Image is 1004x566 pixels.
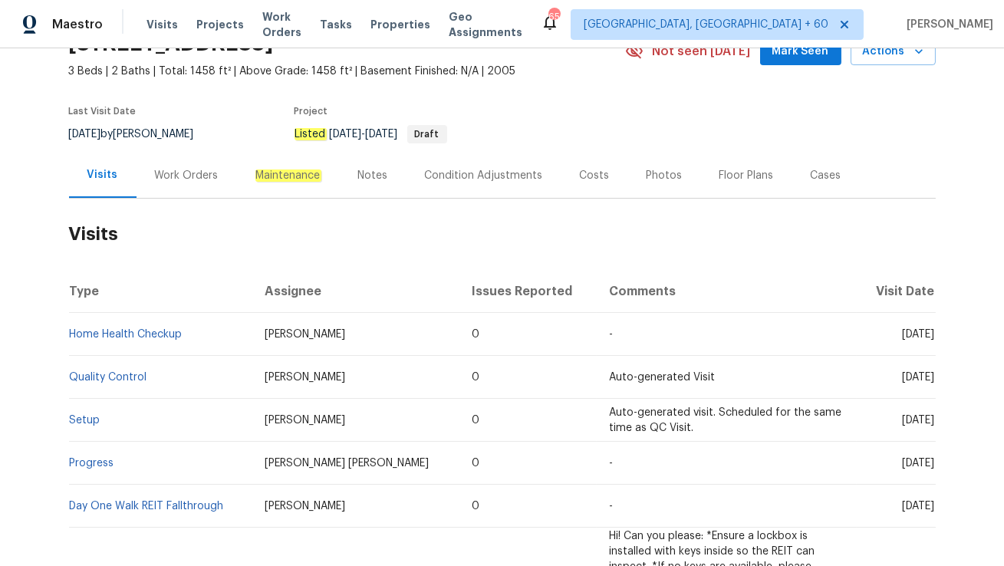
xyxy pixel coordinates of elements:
[330,129,362,140] span: [DATE]
[580,168,610,183] div: Costs
[70,415,100,426] a: Setup
[811,168,841,183] div: Cases
[330,129,398,140] span: -
[772,42,829,61] span: Mark Seen
[265,372,345,383] span: [PERSON_NAME]
[366,129,398,140] span: [DATE]
[653,44,751,59] span: Not seen [DATE]
[70,458,114,469] a: Progress
[52,17,103,32] span: Maestro
[425,168,543,183] div: Condition Adjustments
[265,458,429,469] span: [PERSON_NAME] [PERSON_NAME]
[863,42,923,61] span: Actions
[472,372,479,383] span: 0
[265,415,345,426] span: [PERSON_NAME]
[760,38,841,66] button: Mark Seen
[472,458,479,469] span: 0
[295,128,327,140] em: Listed
[597,270,857,313] th: Comments
[252,270,459,313] th: Assignee
[719,168,774,183] div: Floor Plans
[69,270,252,313] th: Type
[265,329,345,340] span: [PERSON_NAME]
[647,168,683,183] div: Photos
[70,501,224,512] a: Day One Walk REIT Fallthrough
[69,107,137,116] span: Last Visit Date
[70,329,183,340] a: Home Health Checkup
[87,167,118,183] div: Visits
[459,270,597,313] th: Issues Reported
[609,407,841,433] span: Auto-generated visit. Scheduled for the same time as QC Visit.
[609,329,613,340] span: -
[255,169,321,182] em: Maintenance
[548,9,559,25] div: 659
[69,36,274,51] h2: [STREET_ADDRESS]
[472,501,479,512] span: 0
[609,372,715,383] span: Auto-generated Visit
[609,501,613,512] span: -
[70,372,147,383] a: Quality Control
[69,64,625,79] span: 3 Beds | 2 Baths | Total: 1458 ft² | Above Grade: 1458 ft² | Basement Finished: N/A | 2005
[857,270,935,313] th: Visit Date
[449,9,522,40] span: Geo Assignments
[409,130,446,139] span: Draft
[903,501,935,512] span: [DATE]
[851,38,936,66] button: Actions
[155,168,219,183] div: Work Orders
[196,17,244,32] span: Projects
[262,9,301,40] span: Work Orders
[903,415,935,426] span: [DATE]
[265,501,345,512] span: [PERSON_NAME]
[146,17,178,32] span: Visits
[903,458,935,469] span: [DATE]
[472,415,479,426] span: 0
[69,129,101,140] span: [DATE]
[903,372,935,383] span: [DATE]
[900,17,993,32] span: [PERSON_NAME]
[472,329,479,340] span: 0
[69,199,936,270] h2: Visits
[69,125,212,143] div: by [PERSON_NAME]
[609,458,613,469] span: -
[584,17,828,32] span: [GEOGRAPHIC_DATA], [GEOGRAPHIC_DATA] + 60
[295,107,328,116] span: Project
[903,329,935,340] span: [DATE]
[370,17,430,32] span: Properties
[320,19,352,30] span: Tasks
[358,168,388,183] div: Notes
